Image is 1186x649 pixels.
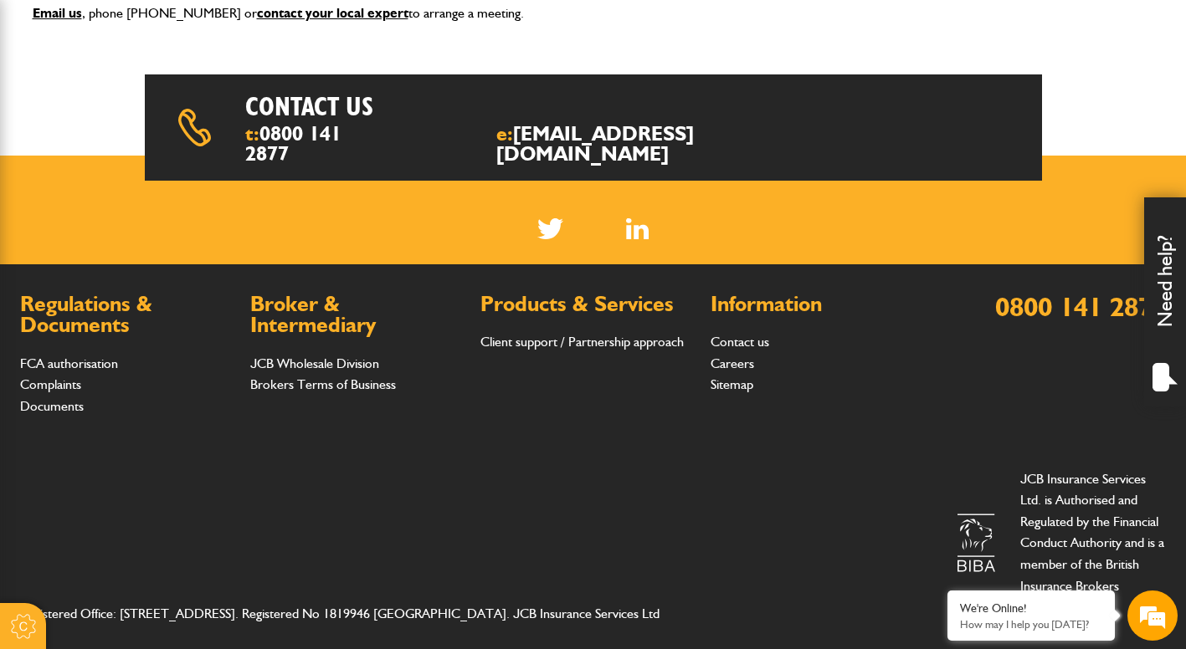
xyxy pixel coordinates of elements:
[33,3,1154,24] p: , phone [PHONE_NUMBER] or to arrange a meeting.
[245,124,356,164] span: t:
[250,376,396,392] a: Brokers Terms of Business
[257,5,408,21] a: contact your local expert
[496,121,694,166] a: [EMAIL_ADDRESS][DOMAIN_NAME]
[1144,197,1186,406] div: Need help?
[711,355,754,371] a: Careers
[250,294,464,336] h2: Broker & Intermediary
[960,601,1102,616] div: We're Online!
[228,515,304,538] em: Start Chat
[626,218,649,239] img: Linked In
[20,603,696,625] address: Registered Office: [STREET_ADDRESS]. Registered No 1819946 [GEOGRAPHIC_DATA]. JCB Insurance Servi...
[20,355,118,371] a: FCA authorisation
[496,124,778,164] span: e:
[20,398,84,414] a: Documents
[250,355,379,371] a: JCB Wholesale Division
[245,121,341,166] a: 0800 141 2877
[711,334,769,350] a: Contact us
[245,91,638,123] h2: Contact us
[87,94,281,115] div: Chat with us now
[22,253,305,290] input: Enter your phone number
[626,218,649,239] a: LinkedIn
[711,376,753,392] a: Sitemap
[960,618,1102,631] p: How may I help you today?
[28,93,70,116] img: d_20077148190_company_1631870298795_20077148190
[995,290,1167,323] a: 0800 141 2877
[33,5,82,21] a: Email us
[480,294,694,315] h2: Products & Services
[22,155,305,192] input: Enter your last name
[22,204,305,241] input: Enter your email address
[275,8,315,49] div: Minimize live chat window
[480,334,684,350] a: Client support / Partnership approach
[22,303,305,501] textarea: Type your message and hit 'Enter'
[711,294,924,315] h2: Information
[1020,468,1167,618] p: JCB Insurance Services Ltd. is Authorised and Regulated by the Financial Conduct Authority and is...
[20,294,234,336] h2: Regulations & Documents
[20,376,81,392] a: Complaints
[537,218,563,239] img: Twitter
